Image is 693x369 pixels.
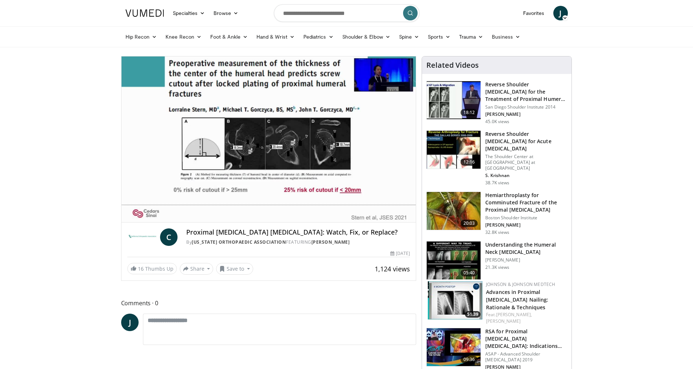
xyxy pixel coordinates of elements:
[426,130,567,186] a: 12:16 Reverse Shoulder [MEDICAL_DATA] for Acute [MEDICAL_DATA] The Shoulder Center at [GEOGRAPHIC...
[486,288,548,311] a: Advances in Proximal [MEDICAL_DATA] Nailing: Rationale & Techniques
[168,6,210,20] a: Specialties
[122,56,416,223] video-js: Video Player
[485,241,567,256] h3: Understanding the Humeral Neck [MEDICAL_DATA]
[485,119,509,125] p: 45.0K views
[485,180,509,186] p: 38.7K views
[311,239,350,245] a: [PERSON_NAME]
[126,9,164,17] img: VuMedi Logo
[485,81,567,103] h3: Reverse Shoulder [MEDICAL_DATA] for the Treatment of Proximal Humeral …
[485,173,567,178] p: S. Krishnan
[485,328,567,350] h3: RSA for Proximal [MEDICAL_DATA] [MEDICAL_DATA]: Indications and Tips for Maximiz…
[395,30,423,44] a: Spine
[252,30,299,44] a: Hand & Wrist
[138,265,144,272] span: 16
[461,269,478,276] span: 05:40
[485,351,567,363] p: ASAP - Advanced Shoulder [MEDICAL_DATA] 2019
[485,192,567,213] h3: Hemiarthroplasty for Comminuted Fracture of the Proximal [MEDICAL_DATA]
[427,242,481,279] img: 458b1cc2-2c1d-4c47-a93d-754fd06d380f.150x105_q85_crop-smart_upscale.jpg
[375,264,410,273] span: 1,124 views
[426,61,479,70] h4: Related Videos
[426,192,567,235] a: 20:03 Hemiarthroplasty for Comminuted Fracture of the Proximal [MEDICAL_DATA] Boston Shoulder Ins...
[486,318,521,324] a: [PERSON_NAME]
[186,228,410,236] h4: Proximal [MEDICAL_DATA] [MEDICAL_DATA]: Watch, Fix, or Replace?
[160,228,178,246] a: C
[485,229,509,235] p: 32.8K views
[485,257,567,263] p: [PERSON_NAME]
[485,154,567,171] p: The Shoulder Center at [GEOGRAPHIC_DATA] at [GEOGRAPHIC_DATA]
[461,220,478,227] span: 20:03
[127,263,177,274] a: 16 Thumbs Up
[485,215,567,221] p: Boston Shoulder Institute
[485,111,567,117] p: [PERSON_NAME]
[485,130,567,152] h3: Reverse Shoulder [MEDICAL_DATA] for Acute [MEDICAL_DATA]
[206,30,252,44] a: Foot & Ankle
[161,30,206,44] a: Knee Recon
[428,281,482,319] img: 51c79e9b-08d2-4aa9-9189-000d819e3bdb.150x105_q85_crop-smart_upscale.jpg
[427,81,481,119] img: Q2xRg7exoPLTwO8X4xMDoxOjA4MTsiGN.150x105_q85_crop-smart_upscale.jpg
[496,311,532,318] a: [PERSON_NAME],
[121,298,417,308] span: Comments 0
[121,30,162,44] a: Hip Recon
[180,263,214,275] button: Share
[274,4,419,22] input: Search topics, interventions
[186,239,410,246] div: By FEATURING
[209,6,243,20] a: Browse
[553,6,568,20] a: J
[426,241,567,280] a: 05:40 Understanding the Humeral Neck [MEDICAL_DATA] [PERSON_NAME] 21.3K views
[127,228,158,246] img: California Orthopaedic Association
[455,30,488,44] a: Trauma
[192,239,286,245] a: [US_STATE] Orthopaedic Association
[338,30,395,44] a: Shoulder & Elbow
[486,311,566,325] div: Feat.
[487,30,525,44] a: Business
[121,314,139,331] a: J
[428,281,482,319] a: 51:39
[485,104,567,110] p: San Diego Shoulder Institute 2014
[461,109,478,116] span: 18:12
[461,356,478,363] span: 09:36
[427,131,481,169] img: butch_reverse_arthroplasty_3.png.150x105_q85_crop-smart_upscale.jpg
[423,30,455,44] a: Sports
[486,281,555,287] a: Johnson & Johnson MedTech
[461,158,478,166] span: 12:16
[427,328,481,366] img: 53f6b3b0-db1e-40d0-a70b-6c1023c58e52.150x105_q85_crop-smart_upscale.jpg
[465,311,481,318] span: 51:39
[299,30,338,44] a: Pediatrics
[485,222,567,228] p: [PERSON_NAME]
[485,264,509,270] p: 21.3K views
[216,263,253,275] button: Save to
[519,6,549,20] a: Favorites
[426,81,567,125] a: 18:12 Reverse Shoulder [MEDICAL_DATA] for the Treatment of Proximal Humeral … San Diego Shoulder ...
[390,250,410,257] div: [DATE]
[427,192,481,230] img: 10442_3.png.150x105_q85_crop-smart_upscale.jpg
